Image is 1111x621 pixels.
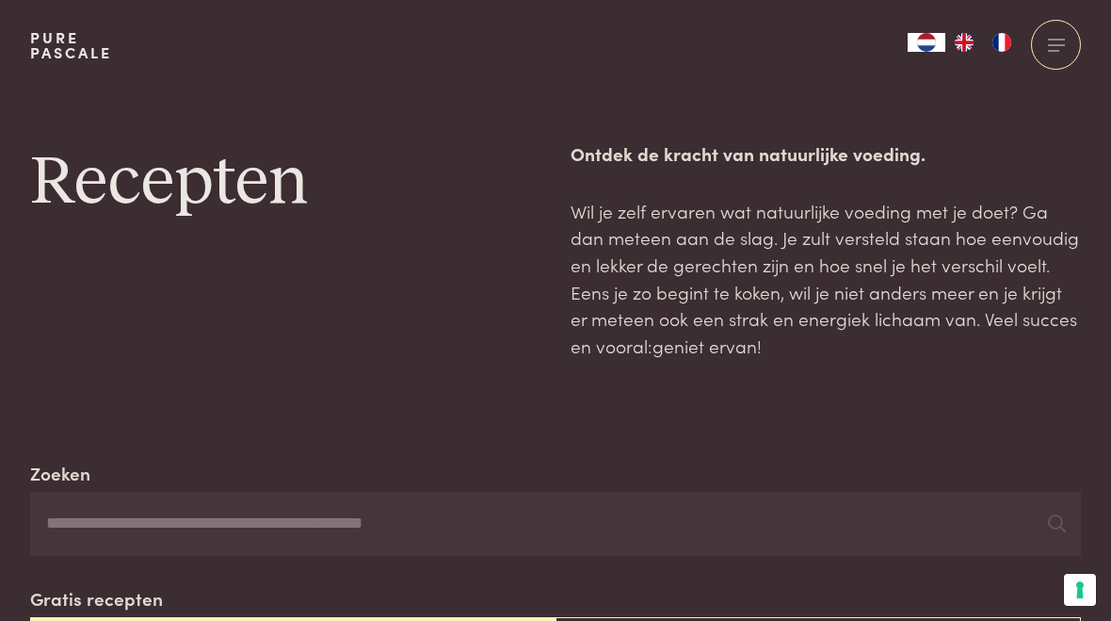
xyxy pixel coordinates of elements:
div: Language [908,33,945,52]
label: Zoeken [30,460,90,487]
p: Wil je zelf ervaren wat natuurlijke voeding met je doet? Ga dan meteen aan de slag. Je zult verst... [571,198,1081,360]
h1: Recepten [30,140,540,225]
aside: Language selected: Nederlands [908,33,1021,52]
label: Gratis recepten [30,585,163,613]
a: FR [983,33,1021,52]
a: PurePascale [30,30,112,60]
a: EN [945,33,983,52]
ul: Language list [945,33,1021,52]
button: Uw voorkeuren voor toestemming voor trackingtechnologieën [1064,574,1096,606]
strong: Ontdek de kracht van natuurlijke voeding. [571,140,926,166]
a: NL [908,33,945,52]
